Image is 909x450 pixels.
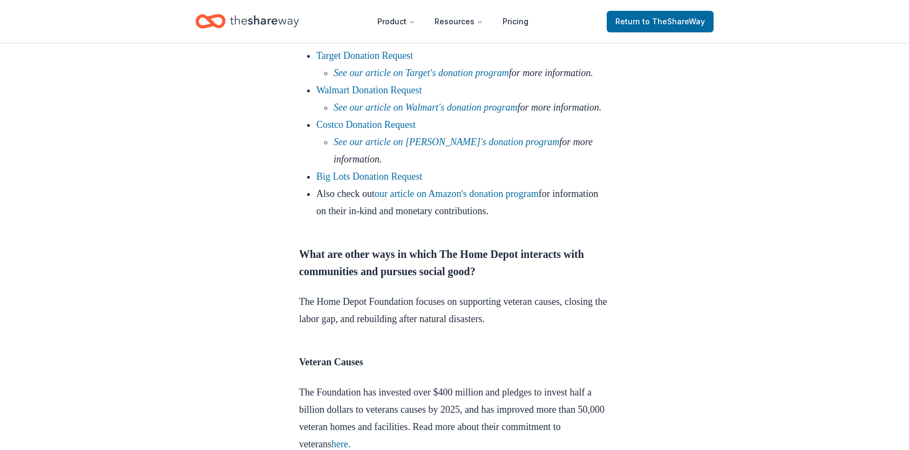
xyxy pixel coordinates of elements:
[334,137,559,147] a: See our article on [PERSON_NAME]'s donation program
[316,119,416,130] a: Costco Donation Request
[615,15,705,28] span: Return
[299,246,610,280] h3: What are other ways in which The Home Depot interacts with communities and pursues social good?
[334,102,601,113] em: for more information.
[334,102,518,113] a: See our article on Walmart's donation program
[607,11,714,32] a: Returnto TheShareWay
[334,67,509,78] a: See our article on Target's donation program
[375,188,539,199] a: our article on Amazon's donation program
[299,353,610,371] h4: Veteran Causes
[642,17,705,26] span: to TheShareWay
[334,67,593,78] em: for more information.
[316,50,413,61] a: Target Donation Request
[316,85,422,96] a: Walmart Donation Request
[299,293,610,328] p: The Home Depot Foundation focuses on supporting veteran causes, closing the labor gap, and rebuil...
[369,11,424,32] button: Product
[316,171,423,182] a: Big Lots Donation Request
[369,9,537,34] nav: Main
[334,137,593,165] em: for more information.
[494,11,537,32] a: Pricing
[316,185,610,220] li: Also check out for information on their in-kind and monetary contributions.
[195,9,299,34] a: Home
[426,11,492,32] button: Resources
[331,439,348,449] a: here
